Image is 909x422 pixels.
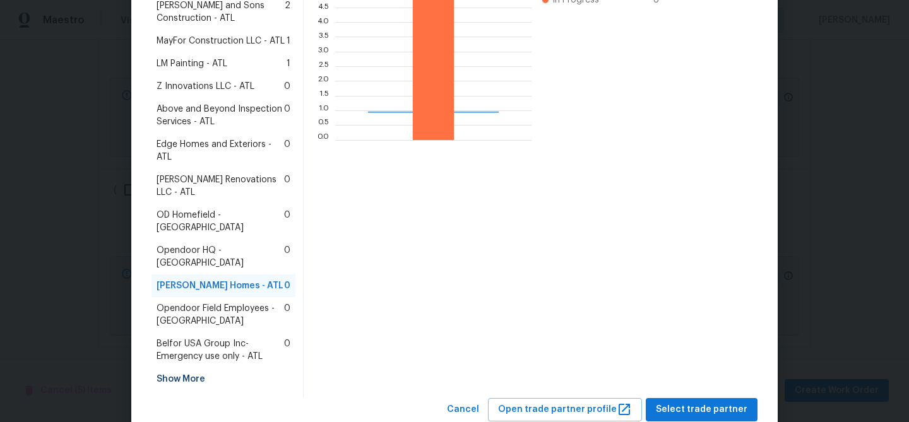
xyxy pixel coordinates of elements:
[157,35,285,47] span: MayFor Construction LLC - ATL
[284,209,290,234] span: 0
[318,4,329,11] text: 4.5
[284,80,290,93] span: 0
[284,138,290,163] span: 0
[157,173,284,199] span: [PERSON_NAME] Renovations LLC - ATL
[442,398,484,421] button: Cancel
[157,103,284,128] span: Above and Beyond Inspection Services - ATL
[157,337,284,363] span: Belfor USA Group Inc-Emergency use only - ATL
[284,173,290,199] span: 0
[319,92,329,100] text: 1.5
[287,57,290,70] span: 1
[151,368,295,390] div: Show More
[284,302,290,327] span: 0
[157,279,283,292] span: [PERSON_NAME] Homes - ATL
[317,136,329,144] text: 0.0
[318,77,329,85] text: 2.0
[498,402,632,418] span: Open trade partner profile
[284,103,290,128] span: 0
[318,121,329,129] text: 0.5
[284,244,290,269] span: 0
[284,337,290,363] span: 0
[318,33,329,40] text: 3.5
[447,402,479,418] span: Cancel
[287,35,290,47] span: 1
[157,57,227,70] span: LM Painting - ATL
[488,398,642,421] button: Open trade partner profile
[656,402,747,418] span: Select trade partner
[157,244,284,269] span: Opendoor HQ - [GEOGRAPHIC_DATA]
[646,398,757,421] button: Select trade partner
[284,279,290,292] span: 0
[157,138,284,163] span: Edge Homes and Exteriors - ATL
[319,107,329,114] text: 1.0
[318,62,329,70] text: 2.5
[157,209,284,234] span: OD Homefield - [GEOGRAPHIC_DATA]
[317,18,329,26] text: 4.0
[157,80,254,93] span: Z Innovations LLC - ATL
[157,302,284,327] span: Opendoor Field Employees - [GEOGRAPHIC_DATA]
[318,48,329,56] text: 3.0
